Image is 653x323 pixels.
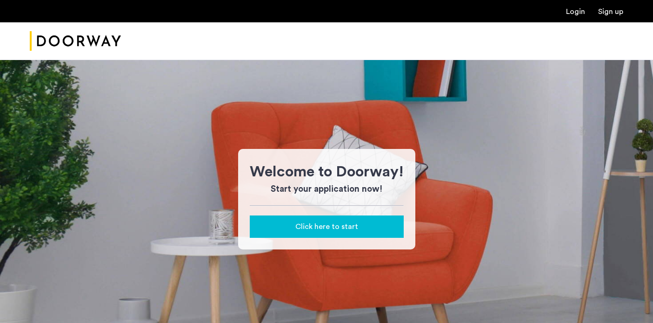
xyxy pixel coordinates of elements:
a: Login [566,8,585,15]
span: Click here to start [295,221,358,232]
button: button [250,215,404,238]
a: Registration [598,8,623,15]
img: logo [30,24,121,59]
h1: Welcome to Doorway! [250,161,404,183]
h3: Start your application now! [250,183,404,196]
a: Cazamio Logo [30,24,121,59]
